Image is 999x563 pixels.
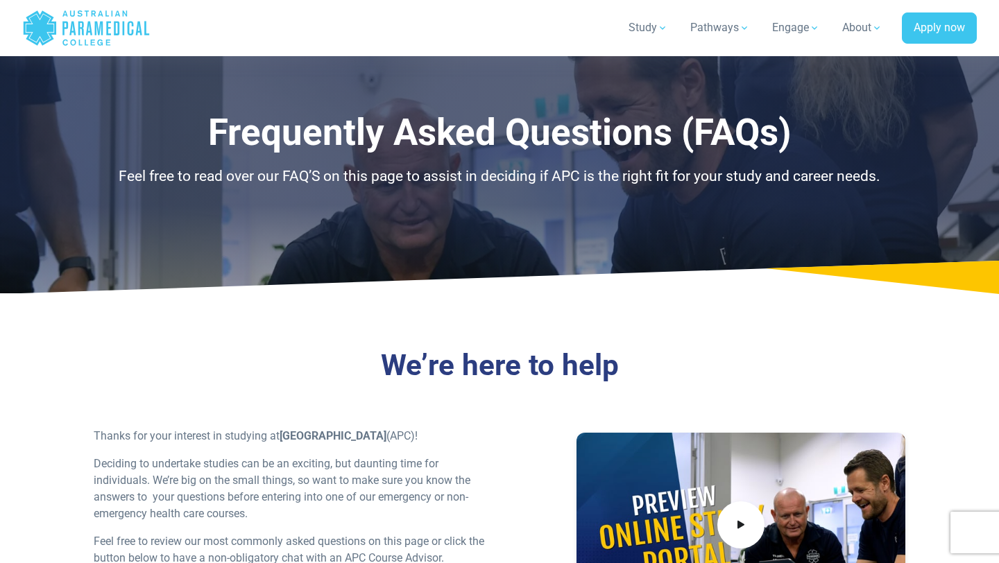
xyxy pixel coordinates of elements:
[620,8,676,47] a: Study
[94,111,905,155] h1: Frequently Asked Questions (FAQs)
[94,166,905,188] p: Feel free to read over our FAQ’S on this page to assist in deciding if APC is the right fit for y...
[902,12,977,44] a: Apply now
[94,348,905,383] h3: We’re here to help
[94,429,418,442] span: Thanks for your interest in studying at (APC)!
[834,8,891,47] a: About
[280,429,386,442] strong: [GEOGRAPHIC_DATA]
[22,6,151,51] a: Australian Paramedical College
[764,8,828,47] a: Engage
[682,8,758,47] a: Pathways
[94,457,470,520] span: Deciding to undertake studies can be an exciting, but daunting time for individuals. We’re big on...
